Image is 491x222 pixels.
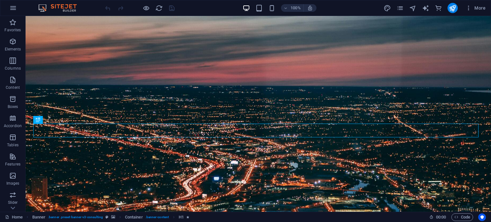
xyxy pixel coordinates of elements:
button: text_generator [422,4,430,12]
button: Code [451,213,473,221]
span: More [465,5,486,11]
p: Columns [5,66,21,71]
p: Boxes [8,104,18,109]
button: navigator [409,4,417,12]
i: AI Writer [422,4,429,12]
p: Elements [5,47,21,52]
i: Design (Ctrl+Alt+Y) [384,4,391,12]
h6: 100% [291,4,301,12]
button: publish [448,3,458,13]
i: Pages (Ctrl+Alt+S) [396,4,404,12]
span: : [440,215,441,219]
p: Slider [8,200,18,205]
h6: Session time [429,213,446,221]
i: Element contains an animation [186,215,189,219]
span: Click to select. Double-click to edit [125,213,143,221]
p: Favorites [4,27,21,33]
p: Images [6,181,19,186]
a: Click to cancel selection. Double-click to open Pages [5,213,23,221]
i: Reload page [155,4,163,12]
span: Code [454,213,470,221]
span: . banner .preset-banner-v3-consulting [48,213,103,221]
img: Editor Logo [37,4,85,12]
button: 100% [281,4,304,12]
i: Publish [449,4,456,12]
button: commerce [435,4,442,12]
button: pages [396,4,404,12]
nav: breadcrumb [32,213,190,221]
button: Click here to leave preview mode and continue editing [142,4,150,12]
p: Accordion [4,123,22,128]
button: reload [155,4,163,12]
i: On resize automatically adjust zoom level to fit chosen device. [307,5,313,11]
button: More [463,3,488,13]
button: Usercentrics [478,213,486,221]
span: 00 00 [436,213,446,221]
p: Content [6,85,20,90]
button: design [384,4,391,12]
p: Tables [7,142,19,148]
span: Click to select. Double-click to edit [179,213,184,221]
i: Navigator [409,4,417,12]
span: . banner-content [145,213,169,221]
p: Features [5,162,20,167]
i: Commerce [435,4,442,12]
i: This element is a customizable preset [105,215,108,219]
span: Click to select. Double-click to edit [32,213,46,221]
i: This element contains a background [111,215,115,219]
